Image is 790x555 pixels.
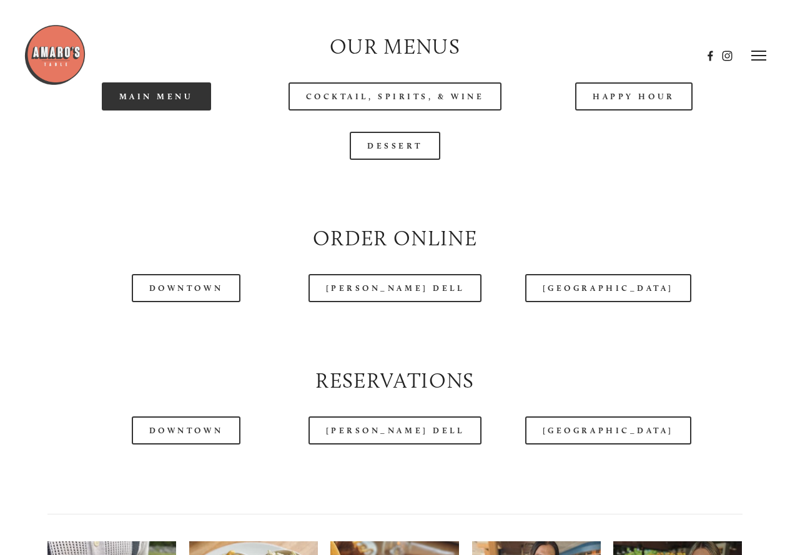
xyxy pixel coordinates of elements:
h2: Reservations [47,366,743,395]
h2: Order Online [47,223,743,253]
a: Downtown [132,416,240,444]
a: [PERSON_NAME] Dell [309,416,482,444]
a: Downtown [132,274,240,302]
a: Dessert [350,132,440,160]
img: Amaro's Table [24,24,86,86]
a: [GEOGRAPHIC_DATA] [525,416,691,444]
a: [PERSON_NAME] Dell [309,274,482,302]
a: [GEOGRAPHIC_DATA] [525,274,691,302]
